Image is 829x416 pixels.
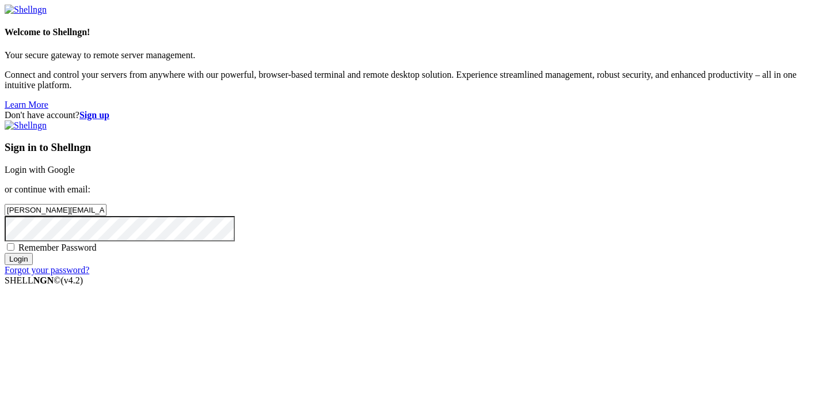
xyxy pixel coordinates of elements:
[5,275,83,285] span: SHELL ©
[61,275,83,285] span: 4.2.0
[5,110,824,120] div: Don't have account?
[5,253,33,265] input: Login
[5,100,48,109] a: Learn More
[7,243,14,251] input: Remember Password
[5,5,47,15] img: Shellngn
[5,204,107,216] input: Email address
[33,275,54,285] b: NGN
[5,27,824,37] h4: Welcome to Shellngn!
[5,50,824,60] p: Your secure gateway to remote server management.
[5,120,47,131] img: Shellngn
[5,70,824,90] p: Connect and control your servers from anywhere with our powerful, browser-based terminal and remo...
[79,110,109,120] a: Sign up
[5,141,824,154] h3: Sign in to Shellngn
[18,243,97,252] span: Remember Password
[5,165,75,175] a: Login with Google
[5,265,89,275] a: Forgot your password?
[5,184,824,195] p: or continue with email:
